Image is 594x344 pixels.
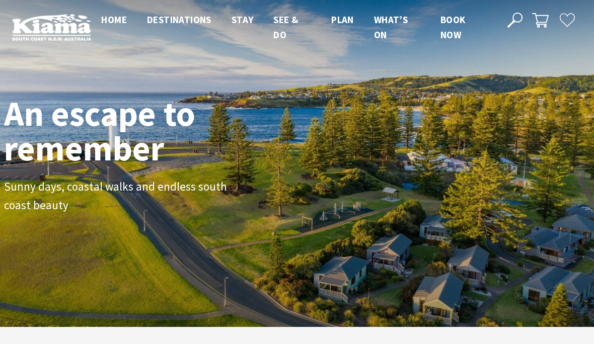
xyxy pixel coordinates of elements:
span: Destinations [147,14,211,26]
span: What’s On [374,14,408,41]
img: Kiama Logo [12,14,91,41]
span: Book now [440,14,466,41]
span: Stay [232,14,254,26]
p: Sunny days, coastal walks and endless south coast beauty [4,178,231,215]
nav: Main Menu [91,12,495,43]
span: Home [101,14,127,26]
span: See & Do [273,14,298,41]
h1: An escape to remember [4,96,281,165]
span: Plan [331,14,354,26]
